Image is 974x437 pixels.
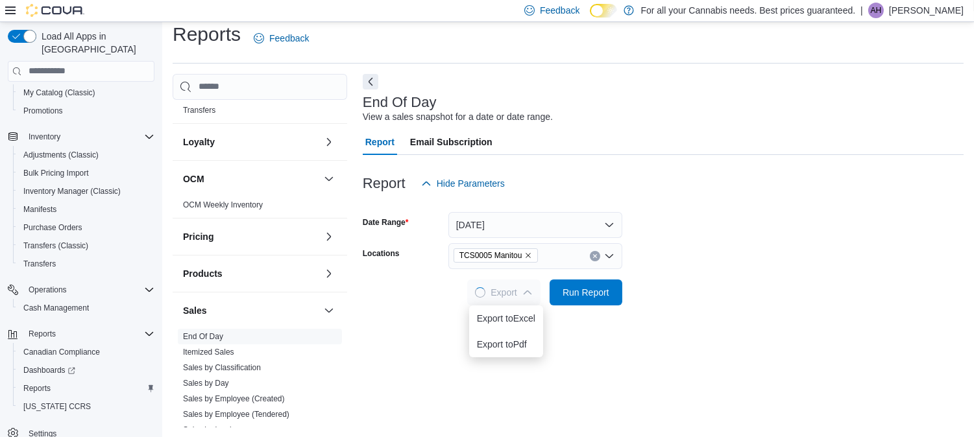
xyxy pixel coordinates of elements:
span: Reports [29,329,56,339]
span: Run Report [563,286,609,299]
span: Washington CCRS [18,399,154,414]
a: Sales by Employee (Tendered) [183,410,289,419]
h3: OCM [183,172,204,185]
span: Sales by Classification [183,362,261,373]
button: Open list of options [604,251,615,261]
button: Hide Parameters [416,171,510,196]
span: Manifests [23,204,56,215]
span: End Of Day [183,331,223,342]
span: Inventory [29,132,60,142]
button: Loyalty [321,134,337,150]
label: Locations [363,248,400,259]
button: Promotions [13,102,160,120]
button: OCM [321,171,337,187]
img: Cova [26,4,84,17]
button: Cash Management [13,299,160,317]
h1: Reports [173,21,241,47]
span: Dashboards [18,362,154,378]
span: Feedback [540,4,579,17]
span: Inventory Manager (Classic) [23,186,121,196]
button: Inventory [3,128,160,146]
button: Sales [183,304,319,317]
span: Sales by Employee (Tendered) [183,409,289,419]
button: Reports [13,379,160,397]
span: Bulk Pricing Import [23,168,89,178]
button: Bulk Pricing Import [13,164,160,182]
span: [US_STATE] CCRS [23,401,91,412]
button: Remove TCS0005 Manitou from selection in this group [524,252,532,259]
button: Products [183,267,319,280]
span: My Catalog (Classic) [23,88,95,98]
span: Transfers (Classic) [23,241,88,251]
button: [US_STATE] CCRS [13,397,160,416]
h3: Report [363,176,406,191]
a: Dashboards [13,361,160,379]
button: Operations [3,281,160,299]
span: Operations [23,282,154,298]
button: Export toPdf [469,331,543,357]
p: For all your Cannabis needs. Best prices guaranteed. [640,3,855,18]
span: Canadian Compliance [23,347,100,357]
a: Dashboards [18,362,80,378]
span: Export to Excel [477,313,535,324]
h3: Products [183,267,223,280]
span: Report [365,129,395,155]
a: Purchase Orders [18,220,88,235]
span: Email Subscription [410,129,493,155]
a: Transfers (Classic) [18,238,93,254]
span: AH [871,3,882,18]
button: My Catalog (Classic) [13,84,160,102]
div: Ashton Hanlon [868,3,884,18]
button: OCM [183,172,319,185]
button: Inventory [23,129,66,145]
button: Pricing [321,229,337,244]
input: Dark Mode [590,4,617,18]
div: OCM [173,197,347,218]
span: Adjustments (Classic) [23,150,99,160]
button: LoadingExport [467,279,540,305]
p: | [860,3,863,18]
a: End Of Day [183,332,223,341]
button: Reports [23,326,61,342]
button: Purchase Orders [13,218,160,237]
a: Canadian Compliance [18,344,105,360]
span: Export to Pdf [477,339,535,349]
button: Manifests [13,200,160,218]
button: Clear input [590,251,600,261]
a: Inventory Manager (Classic) [18,183,126,199]
h3: Sales [183,304,207,317]
span: Reports [23,383,51,394]
span: Operations [29,285,67,295]
a: Sales by Employee (Created) [183,394,285,403]
span: Load All Apps in [GEOGRAPHIC_DATA] [36,30,154,56]
span: Feedback [269,32,309,45]
span: Cash Management [23,303,89,313]
span: Transfers [18,256,154,272]
span: Inventory Manager (Classic) [18,183,154,199]
span: Sales by Day [183,378,229,388]
span: Transfers (Classic) [18,238,154,254]
span: Transfers [183,105,215,115]
span: Inventory [23,129,154,145]
button: Pricing [183,230,319,243]
span: OCM Weekly Inventory [183,200,263,210]
span: Hide Parameters [437,177,505,190]
p: [PERSON_NAME] [889,3,964,18]
button: Export toExcel [469,305,543,331]
a: Bulk Pricing Import [18,165,94,181]
a: Cash Management [18,300,94,316]
button: Inventory Manager (Classic) [13,182,160,200]
span: Manifests [18,202,154,217]
a: Adjustments (Classic) [18,147,104,163]
span: Export [475,279,532,305]
span: Loading [475,287,485,298]
button: Products [321,266,337,281]
a: OCM Weekly Inventory [183,200,263,209]
label: Date Range [363,217,409,228]
span: Transfers [23,259,56,269]
span: Purchase Orders [23,222,82,233]
h3: Pricing [183,230,213,243]
a: Promotions [18,103,68,119]
a: [US_STATE] CCRS [18,399,96,414]
a: Sales by Invoice [183,425,239,434]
